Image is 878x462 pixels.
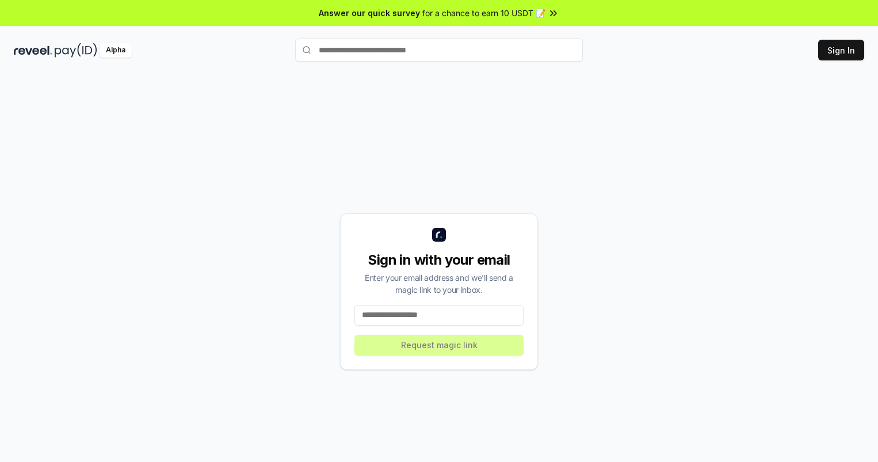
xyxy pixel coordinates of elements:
img: reveel_dark [14,43,52,58]
img: pay_id [55,43,97,58]
div: Alpha [100,43,132,58]
div: Sign in with your email [354,251,524,269]
span: for a chance to earn 10 USDT 📝 [422,7,545,19]
button: Sign In [818,40,864,60]
span: Answer our quick survey [319,7,420,19]
div: Enter your email address and we’ll send a magic link to your inbox. [354,272,524,296]
img: logo_small [432,228,446,242]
